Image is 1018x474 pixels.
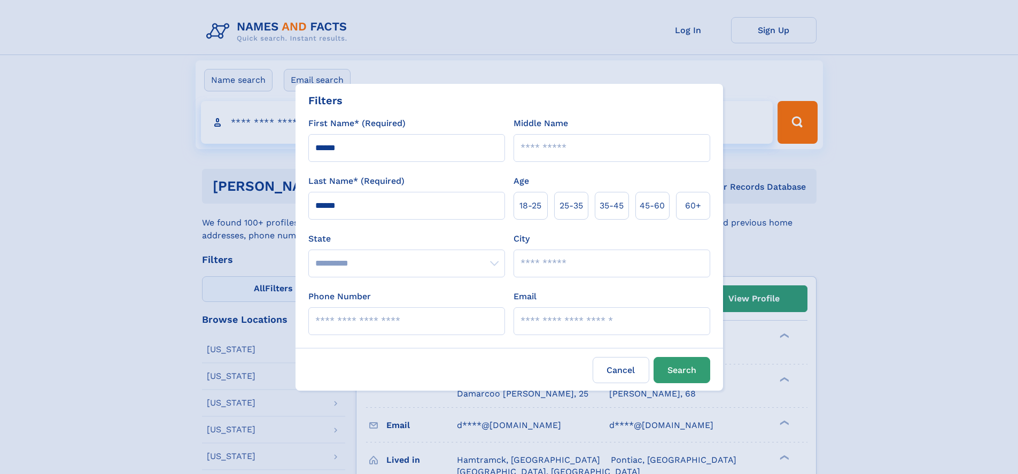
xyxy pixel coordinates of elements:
[308,175,405,188] label: Last Name* (Required)
[308,92,343,108] div: Filters
[308,232,505,245] label: State
[654,357,710,383] button: Search
[308,290,371,303] label: Phone Number
[685,199,701,212] span: 60+
[514,290,537,303] label: Email
[559,199,583,212] span: 25‑35
[514,232,530,245] label: City
[514,175,529,188] label: Age
[593,357,649,383] label: Cancel
[519,199,541,212] span: 18‑25
[514,117,568,130] label: Middle Name
[600,199,624,212] span: 35‑45
[308,117,406,130] label: First Name* (Required)
[640,199,665,212] span: 45‑60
